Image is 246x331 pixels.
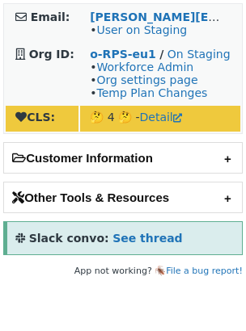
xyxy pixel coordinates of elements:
[166,266,243,276] a: File a bug report!
[29,48,74,61] strong: Org ID:
[96,86,207,99] a: Temp Plan Changes
[4,143,242,173] h2: Customer Information
[15,111,55,124] strong: CLS:
[168,48,231,61] a: On Staging
[4,182,242,212] h2: Other Tools & Resources
[90,23,187,36] span: •
[96,73,197,86] a: Org settings page
[80,106,240,132] td: 🤔 4 🤔 -
[3,263,243,279] footer: App not working? 🪳
[96,23,187,36] a: User on Staging
[159,48,163,61] strong: /
[31,10,70,23] strong: Email:
[96,61,193,73] a: Workforce Admin
[140,111,182,124] a: Detail
[90,48,156,61] a: o-RPS-eu1
[112,232,182,245] a: See thread
[90,61,207,99] span: • • •
[29,232,109,245] strong: Slack convo:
